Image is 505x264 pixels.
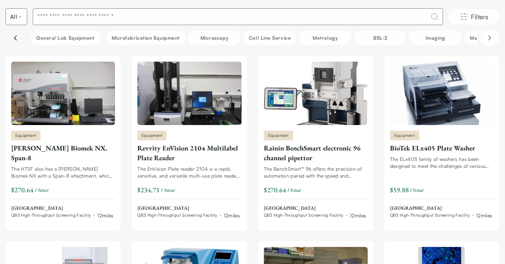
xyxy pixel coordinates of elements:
[97,212,113,219] div: 12 miles
[11,212,91,218] span: QB3 High-Throughput Screening Facility
[268,132,289,139] span: Equipment
[354,31,406,45] button: BSL-2
[11,62,115,125] img: Beckman-Coulter Biomek NX. Span-8
[137,143,241,163] div: Revvity EnVision 2104 Multilabel Plate Reader
[264,62,368,219] a: Rainin BenchSmart electronic 96 channel pipettorEquipmentRainin BenchSmart electronic 96 channel ...
[480,30,499,46] button: Scroll right
[449,9,499,24] button: Filters
[243,31,296,45] button: Cell line service
[11,185,33,195] div: $270.64
[137,185,160,195] div: $234.71
[288,186,301,194] span: / hour
[137,62,241,219] a: Revvity EnVision 2104 Multilabel Plate ReaderEquipmentRevvity EnVision 2104 Multilabel Plate Read...
[15,132,36,139] span: Equipment
[31,31,100,45] button: General Lab equipment
[11,143,115,163] div: [PERSON_NAME] Biomek NX. Span-8
[6,8,27,25] button: Select listing type
[264,205,366,212] span: [GEOGRAPHIC_DATA]
[390,212,470,218] span: QB3 High-Throughput Screening Facility
[264,165,368,179] div: The BenchSmart™ 96 offers the precision of automation paired with the speed and flexibility of ma...
[409,31,461,45] button: Imaging
[264,185,286,195] div: $270.64
[137,165,241,179] div: The EnVision Plate reader 2104 is a rapid, sensitive, and versatile multi-use plate reader that a...
[141,132,162,139] span: Equipment
[390,156,494,170] div: The ELx405 family of washers has been designed to meet the challenges of various applications, re...
[390,143,494,153] div: BioTek ELx405 Plate Washer
[390,62,494,219] a: BioTek ELx405 Plate WasherEquipmentBioTek ELx405 Plate WasherThe ELx405 family of washers has bee...
[11,165,115,179] div: The HTSF also has a [PERSON_NAME] Biomek NX with a Span-8 attachment, which means 8 independently...
[137,212,217,218] span: QB3 High-Throughput Screening Facility
[188,31,240,45] button: Microscopy
[471,12,488,22] span: Filters
[476,212,492,219] div: 12 miles
[137,205,240,212] span: [GEOGRAPHIC_DATA]
[11,62,115,219] a: Beckman-Coulter Biomek NX. Span-8Equipment[PERSON_NAME] Biomek NX. Span-8The HTSF also has a [PER...
[264,143,368,163] div: Rainin BenchSmart electronic 96 channel pipettor
[264,212,344,218] span: QB3 High-Throughput Screening Facility
[390,205,492,212] span: [GEOGRAPHIC_DATA]
[299,31,351,45] button: Metrology
[390,185,409,195] div: $59.88
[390,62,494,125] img: BioTek ELx405 Plate Washer
[11,205,114,212] span: [GEOGRAPHIC_DATA]
[137,62,241,125] img: Revvity EnVision 2104 Multilabel Plate Reader
[161,186,175,194] span: / hour
[106,31,185,45] button: Microfabrication Equipment
[410,186,424,194] span: / hour
[350,212,366,219] div: 12 miles
[224,212,240,219] div: 12 miles
[35,186,49,194] span: / hour
[6,30,25,46] button: Scroll left
[394,132,415,139] span: Equipment
[264,62,368,125] img: Rainin BenchSmart electronic 96 channel pipettor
